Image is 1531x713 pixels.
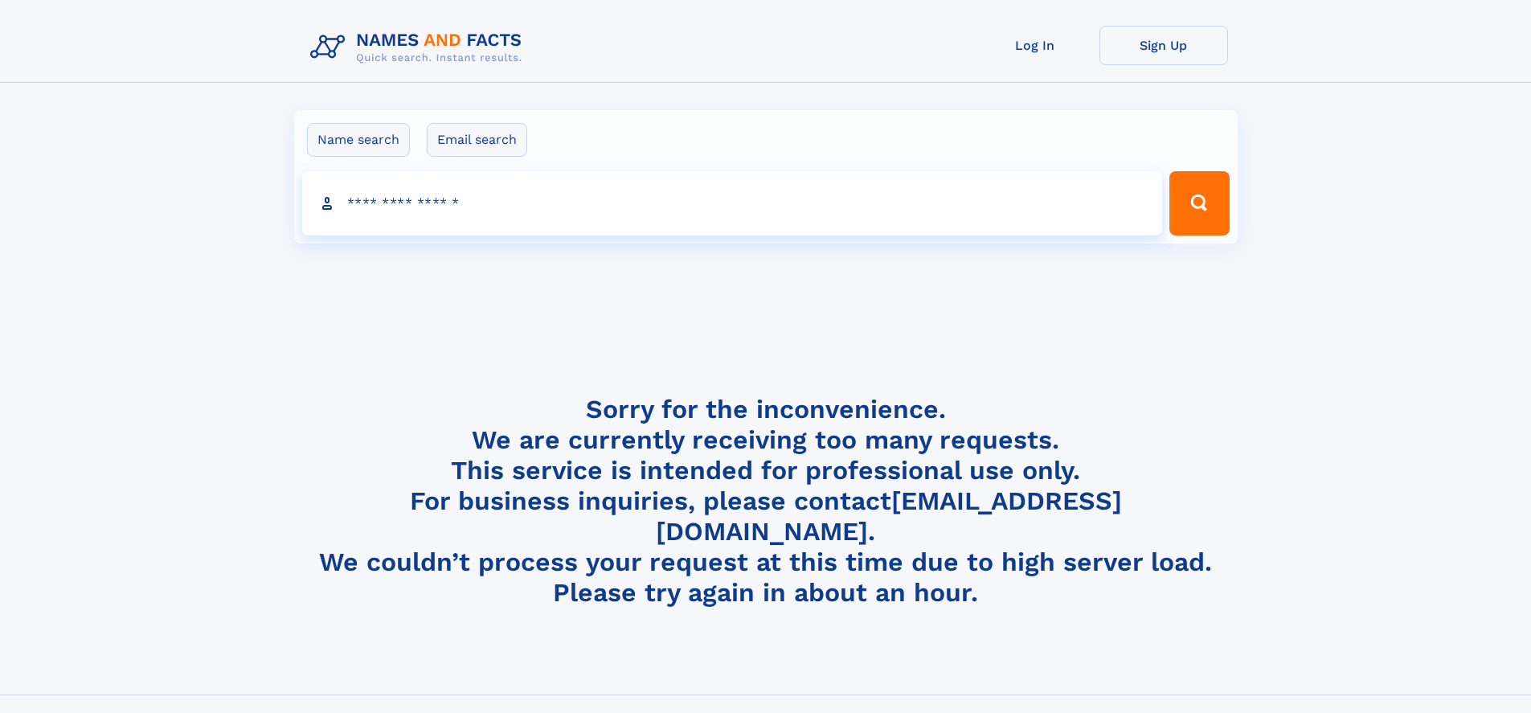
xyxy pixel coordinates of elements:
[304,26,535,69] img: Logo Names and Facts
[304,394,1228,609] h4: Sorry for the inconvenience. We are currently receiving too many requests. This service is intend...
[307,123,410,157] label: Name search
[1169,171,1229,236] button: Search Button
[1099,26,1228,65] a: Sign Up
[971,26,1099,65] a: Log In
[302,171,1163,236] input: search input
[656,486,1122,547] a: [EMAIL_ADDRESS][DOMAIN_NAME]
[427,123,527,157] label: Email search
